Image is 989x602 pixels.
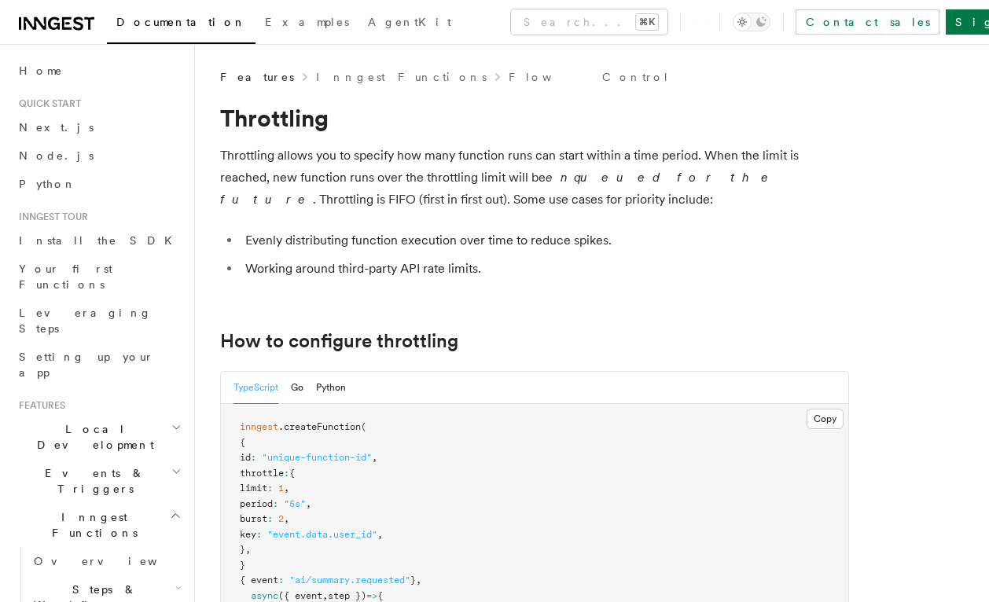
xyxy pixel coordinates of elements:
span: Next.js [19,121,94,134]
span: burst [240,513,267,524]
span: Setting up your app [19,351,154,379]
span: { [377,590,383,601]
button: TypeScript [233,372,278,404]
a: Next.js [13,113,185,141]
a: Documentation [107,5,256,44]
button: Search...⌘K [511,9,667,35]
span: Events & Triggers [13,465,171,497]
span: , [306,498,311,509]
a: Contact sales [796,9,939,35]
span: { [240,437,245,448]
a: Leveraging Steps [13,299,185,343]
button: Copy [807,409,844,429]
button: Toggle dark mode [733,13,770,31]
span: , [245,544,251,555]
span: } [240,544,245,555]
span: Install the SDK [19,234,182,247]
span: key [240,529,256,540]
li: Evenly distributing function execution over time to reduce spikes. [241,229,849,251]
span: Leveraging Steps [19,307,152,335]
span: AgentKit [368,16,451,28]
span: , [416,574,421,585]
span: ( [361,421,366,432]
span: limit [240,483,267,494]
a: Home [13,57,185,85]
span: : [278,574,284,585]
span: period [240,498,273,509]
span: inngest [240,421,278,432]
span: Examples [265,16,349,28]
li: Working around third-party API rate limits. [241,258,849,280]
span: "unique-function-id" [262,452,372,463]
span: Inngest Functions [13,509,170,541]
span: Documentation [116,16,246,28]
span: "event.data.user_id" [267,529,377,540]
span: , [284,483,289,494]
button: Events & Triggers [13,459,185,503]
span: Home [19,63,63,79]
span: Local Development [13,421,171,453]
a: Flow Control [509,69,670,85]
button: Python [316,372,346,404]
span: throttle [240,468,284,479]
span: Features [13,399,65,412]
span: : [267,483,273,494]
span: Inngest tour [13,211,88,223]
button: Local Development [13,415,185,459]
button: Go [291,372,303,404]
span: => [366,590,377,601]
span: step }) [328,590,366,601]
span: { event [240,574,278,585]
span: , [372,452,377,463]
span: 1 [278,483,284,494]
span: , [322,590,328,601]
span: Overview [34,555,196,567]
h1: Throttling [220,104,849,132]
p: Throttling allows you to specify how many function runs can start within a time period. When the ... [220,145,849,211]
span: : [284,468,289,479]
span: , [284,513,289,524]
a: Inngest Functions [316,69,487,85]
button: Inngest Functions [13,503,185,547]
span: Features [220,69,294,85]
span: : [251,452,256,463]
span: Node.js [19,149,94,162]
a: Setting up your app [13,343,185,387]
a: Node.js [13,141,185,170]
kbd: ⌘K [636,14,658,30]
span: async [251,590,278,601]
span: Your first Functions [19,262,112,291]
a: How to configure throttling [220,330,458,352]
span: "5s" [284,498,306,509]
a: Overview [28,547,185,575]
span: .createFunction [278,421,361,432]
a: Python [13,170,185,198]
span: id [240,452,251,463]
span: { [289,468,295,479]
a: AgentKit [358,5,461,42]
span: } [410,574,416,585]
span: 2 [278,513,284,524]
span: } [240,560,245,571]
a: Your first Functions [13,255,185,299]
span: : [267,513,273,524]
span: : [256,529,262,540]
a: Examples [256,5,358,42]
span: ({ event [278,590,322,601]
span: "ai/summary.requested" [289,574,410,585]
a: Install the SDK [13,226,185,255]
span: Python [19,178,76,190]
span: Quick start [13,97,81,110]
span: : [273,498,278,509]
span: , [377,529,383,540]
